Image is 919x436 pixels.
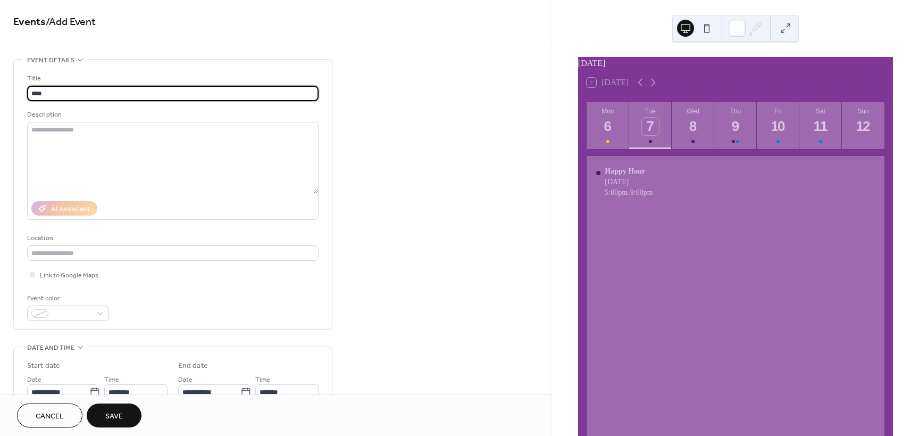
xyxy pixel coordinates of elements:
[27,342,74,353] span: Date and time
[46,12,96,32] span: / Add Event
[13,12,46,32] a: Events
[628,188,630,197] span: -
[605,178,653,186] div: [DATE]
[630,188,653,197] span: 9:00pm
[36,411,64,422] span: Cancel
[605,167,653,176] div: Happy Hour
[104,374,119,385] span: Time
[87,404,141,427] button: Save
[17,404,82,427] button: Cancel
[587,102,629,149] button: Mon6
[717,108,754,115] div: Thu
[27,109,316,120] div: Description
[629,102,672,149] button: Tue7
[632,108,669,115] div: Tue
[605,188,628,197] span: 5:00pm
[27,55,74,66] span: Event details
[727,118,745,135] div: 9
[178,360,208,372] div: End date
[714,102,757,149] button: Thu9
[27,293,107,304] div: Event color
[845,108,881,115] div: Sun
[812,118,830,135] div: 11
[27,374,41,385] span: Date
[760,108,796,115] div: Fri
[842,102,884,149] button: Sun12
[178,374,193,385] span: Date
[27,73,316,84] div: Title
[578,57,893,70] div: [DATE]
[27,233,316,244] div: Location
[855,118,872,135] div: 12
[799,102,842,149] button: Sat11
[105,411,123,422] span: Save
[642,118,659,135] div: 7
[672,102,714,149] button: Wed8
[599,118,617,135] div: 6
[684,118,702,135] div: 8
[757,102,799,149] button: Fri10
[27,360,60,372] div: Start date
[803,108,839,115] div: Sat
[590,108,626,115] div: Mon
[40,270,98,281] span: Link to Google Maps
[675,108,711,115] div: Wed
[770,118,787,135] div: 10
[255,374,270,385] span: Time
